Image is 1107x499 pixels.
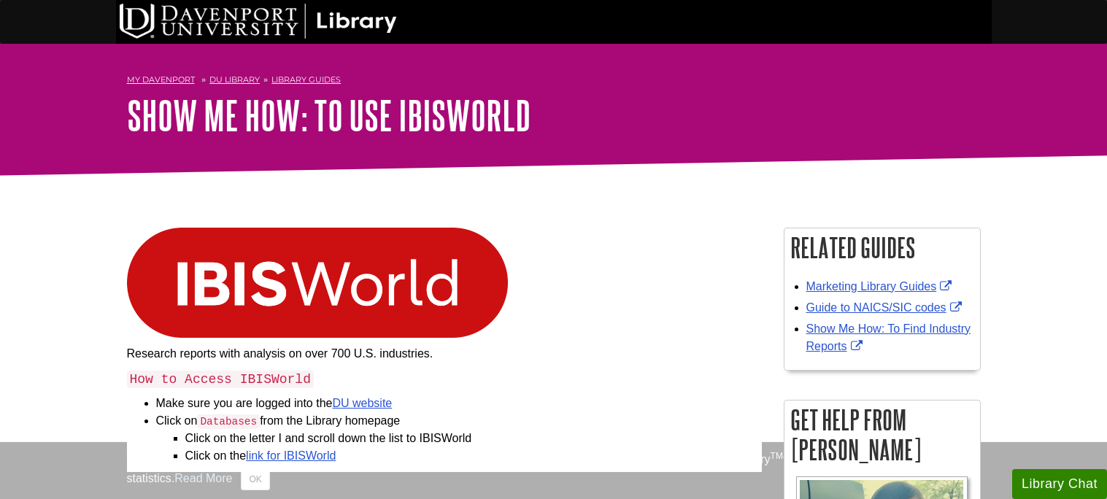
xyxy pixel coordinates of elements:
li: Click on from the Library homepage [156,412,762,465]
li: Click on the letter I and scroll down the list to IBISWorld [185,430,762,447]
img: ibisworld logo [127,228,508,338]
a: Link opens in new window [806,322,971,352]
a: DU Library [209,74,260,85]
a: Link opens in new window [806,280,956,293]
img: DU Library [120,4,397,39]
a: Show Me How: To Use IBISWorld [127,93,531,138]
nav: breadcrumb [127,70,981,93]
h2: Get Help From [PERSON_NAME] [784,401,980,469]
a: link for IBISWorld [246,449,336,462]
a: Library Guides [271,74,341,85]
p: Research reports with analysis on over 700 U.S. industries. [127,345,762,363]
li: Click on the [185,447,762,465]
code: Databases [197,414,260,429]
a: Link opens in new window [806,301,965,314]
h2: Related Guides [784,228,980,267]
button: Library Chat [1012,469,1107,499]
a: My Davenport [127,74,195,86]
code: How to Access IBISWorld [127,371,314,388]
a: DU website [332,397,392,409]
li: Make sure you are logged into the [156,395,762,412]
